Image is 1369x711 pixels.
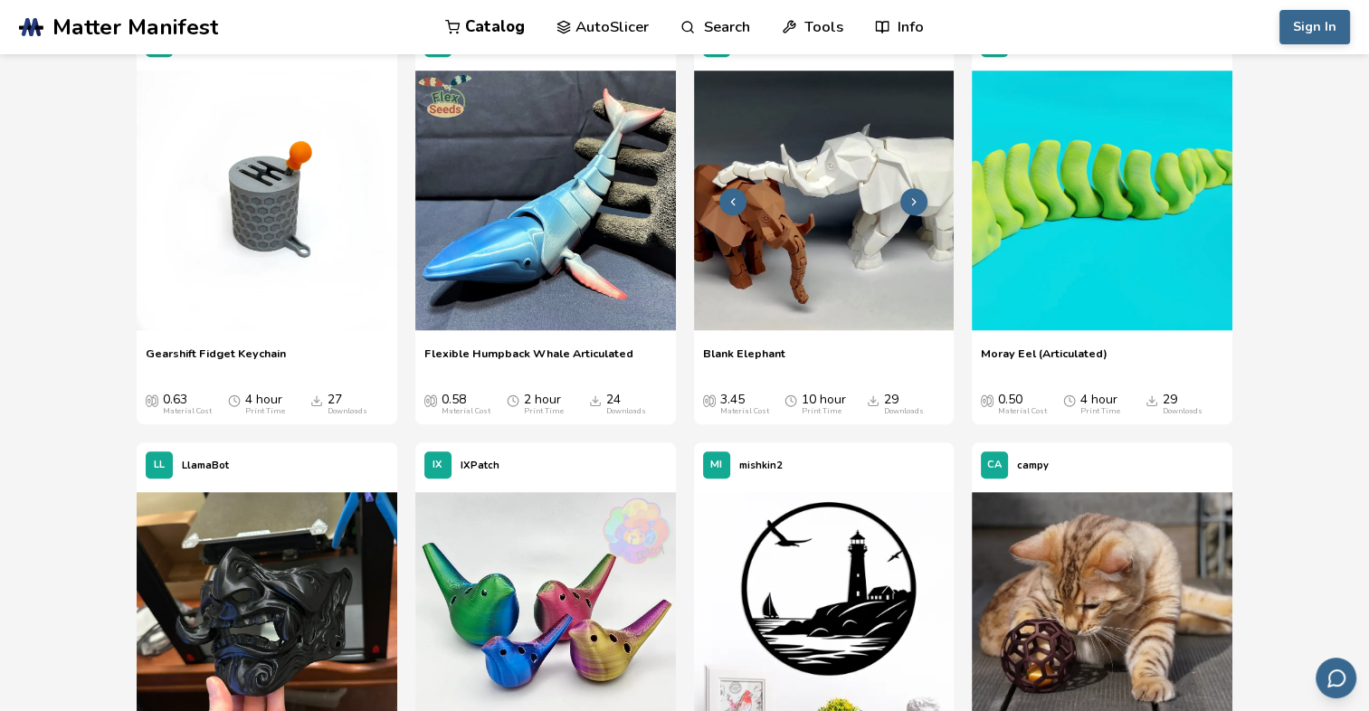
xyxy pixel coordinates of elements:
[884,393,924,416] div: 29
[802,393,846,416] div: 10 hour
[442,407,490,416] div: Material Cost
[589,393,602,407] span: Downloads
[433,460,442,471] span: IX
[424,346,633,374] a: Flexible Humpback Whale Articulated
[524,407,564,416] div: Print Time
[1080,393,1120,416] div: 4 hour
[998,407,1047,416] div: Material Cost
[703,393,716,407] span: Average Cost
[524,393,564,416] div: 2 hour
[245,393,285,416] div: 4 hour
[146,346,286,374] a: Gearshift Fidget Keychain
[328,393,367,416] div: 27
[154,460,165,471] span: LL
[710,460,722,471] span: MI
[245,407,285,416] div: Print Time
[606,407,646,416] div: Downloads
[1163,407,1203,416] div: Downloads
[720,407,769,416] div: Material Cost
[739,456,783,475] p: mishkin2
[1163,393,1203,416] div: 29
[720,393,769,416] div: 3.45
[867,393,879,407] span: Downloads
[998,393,1047,416] div: 0.50
[146,393,158,407] span: Average Cost
[981,393,993,407] span: Average Cost
[442,393,490,416] div: 0.58
[884,407,924,416] div: Downloads
[52,14,218,40] span: Matter Manifest
[328,407,367,416] div: Downloads
[1017,456,1049,475] p: campy
[424,393,437,407] span: Average Cost
[228,393,241,407] span: Average Print Time
[606,393,646,416] div: 24
[987,460,1002,471] span: CA
[784,393,797,407] span: Average Print Time
[310,393,323,407] span: Downloads
[802,407,841,416] div: Print Time
[1279,10,1350,44] button: Sign In
[163,393,212,416] div: 0.63
[507,393,519,407] span: Average Print Time
[1146,393,1158,407] span: Downloads
[163,407,212,416] div: Material Cost
[182,456,229,475] p: LlamaBot
[981,346,1108,374] a: Moray Eel (Articulated)
[1063,393,1076,407] span: Average Print Time
[461,456,499,475] p: IXPatch
[703,346,785,374] a: Blank Elephant
[1080,407,1120,416] div: Print Time
[1316,658,1356,698] button: Send feedback via email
